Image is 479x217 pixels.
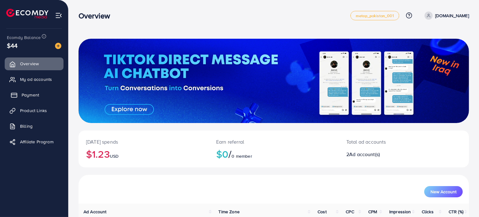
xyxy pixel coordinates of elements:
[346,151,429,157] h2: 2
[5,136,64,148] a: Affiliate Program
[356,14,394,18] span: metap_pakistan_001
[435,12,469,19] p: [DOMAIN_NAME]
[55,43,61,49] img: image
[232,153,252,159] span: 0 member
[368,209,377,215] span: CPM
[350,11,399,20] a: metap_pakistan_001
[318,209,327,215] span: Cost
[449,209,463,215] span: CTR (%)
[5,73,64,86] a: My ad accounts
[5,57,64,70] a: Overview
[228,147,232,161] span: /
[431,190,456,194] span: New Account
[422,12,469,20] a: [DOMAIN_NAME]
[389,209,411,215] span: Impression
[6,9,48,18] img: logo
[86,148,201,160] h2: $1.23
[5,120,64,132] a: Billing
[86,138,201,145] p: [DATE] spends
[424,186,463,197] button: New Account
[84,209,107,215] span: Ad Account
[216,148,331,160] h2: $0
[55,12,62,19] img: menu
[5,104,64,117] a: Product Links
[216,138,331,145] p: Earn referral
[20,61,39,67] span: Overview
[110,153,119,159] span: USD
[346,138,429,145] p: Total ad accounts
[7,34,41,41] span: Ecomdy Balance
[22,92,39,98] span: Payment
[20,139,54,145] span: Affiliate Program
[422,209,434,215] span: Clicks
[7,41,18,50] span: $44
[20,123,33,129] span: Billing
[5,89,64,101] a: Payment
[20,107,47,114] span: Product Links
[79,11,115,20] h3: Overview
[219,209,240,215] span: Time Zone
[349,151,380,158] span: Ad account(s)
[346,209,354,215] span: CPC
[20,76,52,82] span: My ad accounts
